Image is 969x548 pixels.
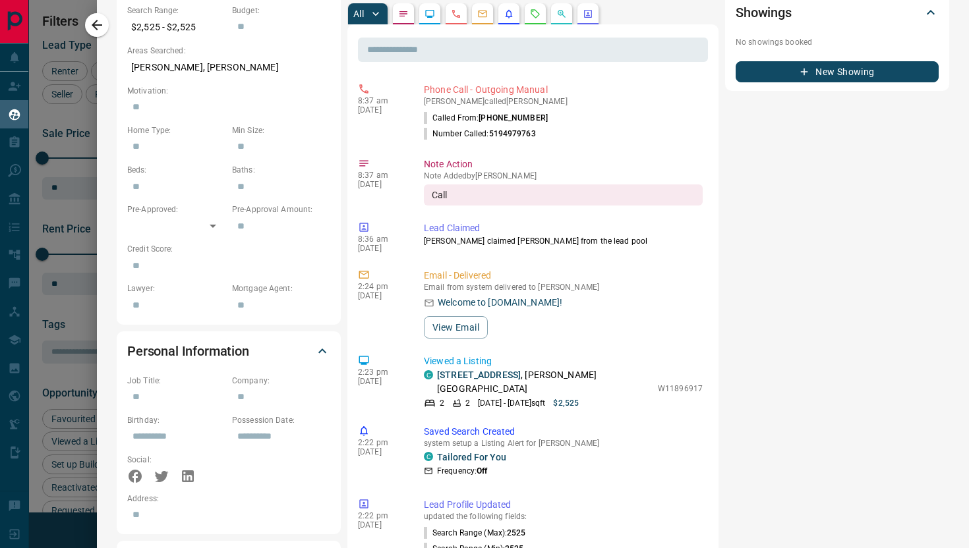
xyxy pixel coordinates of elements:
a: Tailored For You [437,452,506,462]
p: system setup a Listing Alert for [PERSON_NAME] [424,439,703,448]
span: 2525 [507,528,525,537]
p: Called From: [424,112,548,124]
p: Number Called: [424,128,536,140]
p: 2 [465,397,470,409]
p: W11896917 [658,383,703,395]
p: Possession Date: [232,414,330,426]
p: Phone Call - Outgoing Manual [424,83,703,97]
p: Home Type: [127,124,225,136]
p: [DATE] [358,447,404,456]
p: 8:36 am [358,234,404,244]
p: Baths: [232,164,330,176]
p: Job Title: [127,375,225,387]
p: [PERSON_NAME], [PERSON_NAME] [127,57,330,78]
p: Pre-Approved: [127,204,225,215]
strong: Off [477,466,487,476]
button: View Email [424,316,488,339]
p: [DATE] [358,105,404,115]
svg: Requests [530,9,541,19]
p: Saved Search Created [424,425,703,439]
p: , [PERSON_NAME][GEOGRAPHIC_DATA] [437,368,651,396]
p: 8:37 am [358,96,404,105]
svg: Notes [398,9,409,19]
div: Personal Information [127,335,330,367]
p: Search Range: [127,5,225,16]
p: Lead Profile Updated [424,498,703,512]
p: [PERSON_NAME] called [PERSON_NAME] [424,97,703,106]
a: [STREET_ADDRESS] [437,370,521,380]
p: All [353,9,364,18]
p: $2,525 - $2,525 [127,16,225,38]
p: Credit Score: [127,243,330,255]
p: $2,525 [553,397,579,409]
svg: Emails [477,9,488,19]
p: 2:24 pm [358,282,404,291]
p: Areas Searched: [127,45,330,57]
p: Lead Claimed [424,221,703,235]
svg: Lead Browsing Activity [425,9,435,19]
p: [DATE] - [DATE] sqft [478,397,545,409]
p: [DATE] [358,244,404,253]
span: [PHONE_NUMBER] [479,113,548,123]
p: 2:23 pm [358,368,404,377]
svg: Calls [451,9,461,19]
div: Call [424,184,703,205]
p: Beds: [127,164,225,176]
p: Budget: [232,5,330,16]
button: New Showing [736,61,939,82]
p: Min Size: [232,124,330,136]
div: condos.ca [424,452,433,461]
p: [PERSON_NAME] claimed [PERSON_NAME] from the lead pool [424,235,703,247]
p: Social: [127,454,225,466]
h2: Showings [736,2,792,23]
p: Welcome to [DOMAIN_NAME]! [438,296,562,310]
p: 2:22 pm [358,438,404,447]
p: Search Range (Max) : [424,527,526,539]
p: 2:22 pm [358,511,404,520]
p: Email from system delivered to [PERSON_NAME] [424,283,703,292]
p: Note Action [424,157,703,171]
div: condos.ca [424,370,433,379]
p: Company: [232,375,330,387]
p: 2 [440,397,444,409]
p: No showings booked [736,36,939,48]
p: Birthday: [127,414,225,426]
h2: Personal Information [127,341,249,362]
p: updated the following fields: [424,512,703,521]
p: [DATE] [358,180,404,189]
p: Note Added by [PERSON_NAME] [424,171,703,180]
p: Lawyer: [127,283,225,294]
p: [DATE] [358,520,404,530]
p: Address: [127,493,330,505]
svg: Opportunities [556,9,567,19]
p: Mortgage Agent: [232,283,330,294]
p: [DATE] [358,377,404,386]
span: 5194979763 [489,129,536,138]
p: Viewed a Listing [424,354,703,368]
p: [DATE] [358,291,404,300]
p: Frequency: [437,465,487,477]
p: Motivation: [127,85,330,97]
p: Email - Delivered [424,269,703,283]
svg: Agent Actions [583,9,593,19]
svg: Listing Alerts [504,9,514,19]
p: Pre-Approval Amount: [232,204,330,215]
p: 8:37 am [358,171,404,180]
